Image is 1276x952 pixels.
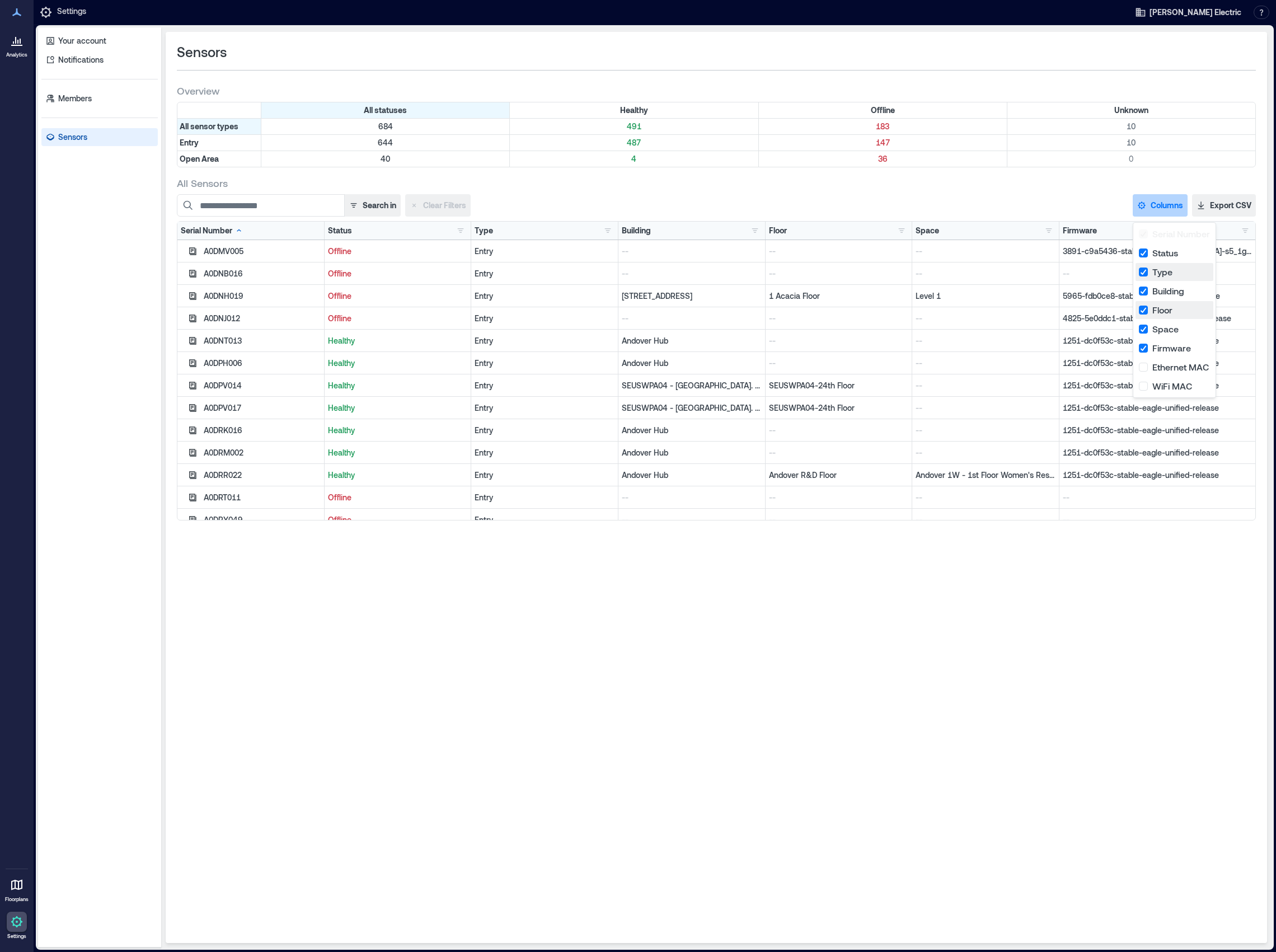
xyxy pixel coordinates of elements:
p: 10 [1010,137,1253,148]
div: Filter by Type: Entry & Status: Offline [759,135,1007,151]
button: Export CSV [1192,194,1256,217]
p: -- [769,268,909,279]
div: All statuses [261,102,510,118]
p: SEUSWPA04 - [GEOGRAPHIC_DATA]. [GEOGRAPHIC_DATA] [622,402,762,414]
p: Healthy [328,380,468,391]
p: 3891-c9a5436-stable-[GEOGRAPHIC_DATA]-s5_1g-release [1063,246,1252,257]
p: 1251-dc0f53c-stable-eagle-unified-release [1063,470,1252,481]
p: Andover 1W - 1st Floor Women's Restroom [916,470,1055,481]
p: Healthy [328,335,468,346]
div: Entry [475,492,614,503]
div: A0DPH006 [204,358,320,369]
p: Healthy [328,447,468,458]
div: Floor [769,225,787,236]
div: Filter by Type: Entry [177,135,261,151]
div: A0DRM002 [204,447,320,458]
p: Andover Hub [622,358,762,369]
p: Offline [328,246,468,257]
div: A0DPV017 [204,402,320,414]
p: Healthy [328,358,468,369]
p: -- [622,246,762,257]
button: [PERSON_NAME] Electric [1132,3,1245,21]
p: -- [916,402,1055,414]
p: -- [1063,268,1252,279]
div: A0DNT013 [204,335,320,346]
p: 147 [761,137,1005,148]
div: A0DRT011 [204,492,320,503]
div: Entry [475,313,614,324]
button: Clear Filters [405,194,471,217]
div: Filter by Type: Open Area [177,151,261,167]
p: Settings [7,933,26,940]
p: 1251-dc0f53c-stable-eagle-unified-release [1063,425,1252,436]
p: 487 [512,137,756,148]
span: Overview [177,84,219,97]
div: All sensor types [177,119,261,134]
p: -- [769,246,909,257]
p: SEUSWPA04-24th Floor [769,380,909,391]
p: 1251-dc0f53c-stable-eagle-unified-release [1063,447,1252,458]
p: -- [916,268,1055,279]
p: 1251-dc0f53c-stable-eagle-unified-release [1063,335,1252,346]
p: -- [622,268,762,279]
p: 4 [512,153,756,165]
p: -- [769,492,909,503]
p: -- [916,425,1055,436]
div: Entry [475,514,614,526]
a: Analytics [3,27,31,62]
button: Search in [344,194,401,217]
p: Andover Hub [622,425,762,436]
p: Floorplans [5,896,29,903]
p: -- [916,447,1055,458]
p: Analytics [6,51,27,58]
div: Entry [475,268,614,279]
p: Offline [328,514,468,526]
p: 1251-dc0f53c-stable-eagle-unified-release [1063,402,1252,414]
div: Filter by Type: Open Area & Status: Healthy [510,151,758,167]
p: [STREET_ADDRESS] [622,290,762,302]
p: 1 Acacia Floor [769,290,909,302]
p: Andover Hub [622,335,762,346]
span: All Sensors [177,176,228,190]
a: Floorplans [2,871,32,906]
p: -- [769,514,909,526]
a: Notifications [41,51,158,69]
div: Entry [475,425,614,436]
p: Andover Hub [622,470,762,481]
p: 10 [1010,121,1253,132]
p: 0 [1010,153,1253,165]
p: 40 [264,153,507,165]
p: 36 [761,153,1005,165]
a: Members [41,90,158,107]
span: Sensors [177,43,227,61]
div: Entry [475,447,614,458]
p: -- [916,246,1055,257]
div: Entry [475,470,614,481]
p: -- [769,358,909,369]
div: Filter by Status: Offline [759,102,1007,118]
p: -- [916,380,1055,391]
div: Firmware [1063,225,1097,236]
div: Entry [475,290,614,302]
div: Entry [475,358,614,369]
div: Filter by Type: Open Area & Status: Offline [759,151,1007,167]
div: A0DNJ012 [204,313,320,324]
p: -- [1063,514,1252,526]
div: Filter by Status: Healthy [510,102,758,118]
p: 1251-dc0f53c-stable-eagle-unified-release [1063,358,1252,369]
p: Members [58,93,92,104]
p: 4825-5e0ddc1-stable-hicksville-s5_1g-release [1063,313,1252,324]
p: 684 [264,121,507,132]
div: A0DRY049 [204,514,320,526]
div: A0DMV005 [204,246,320,257]
div: Entry [475,246,614,257]
div: Filter by Type: Open Area & Status: Unknown (0 sensors) [1007,151,1255,167]
p: 5965-fdb0ce8-stable-ithaca-s5_1g-release [1063,290,1252,302]
div: Entry [475,380,614,391]
p: Healthy [328,425,468,436]
div: Filter by Type: Entry & Status: Healthy [510,135,758,151]
p: 644 [264,137,507,148]
p: Andover R&D Floor [769,470,909,481]
p: -- [769,335,909,346]
p: -- [916,492,1055,503]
